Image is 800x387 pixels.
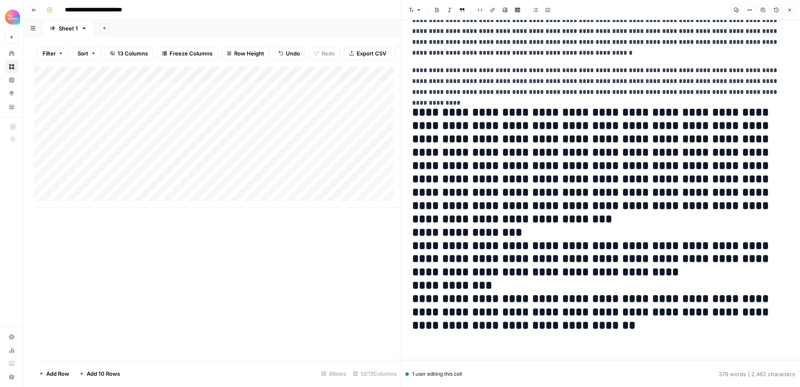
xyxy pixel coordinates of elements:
[77,49,88,58] span: Sort
[5,344,18,357] a: Usage
[37,47,69,60] button: Filter
[157,47,218,60] button: Freeze Columns
[170,49,212,58] span: Freeze Columns
[322,49,335,58] span: Redo
[309,47,340,60] button: Redo
[87,369,120,378] span: Add 10 Rows
[286,49,300,58] span: Undo
[59,24,78,33] div: Sheet 1
[74,367,125,380] button: Add 10 Rows
[357,49,386,58] span: Export CSV
[105,47,153,60] button: 13 Columns
[5,47,18,60] a: Home
[350,367,400,380] div: 13/13 Columns
[5,73,18,87] a: Insights
[5,370,18,384] button: Help + Support
[221,47,270,60] button: Row Height
[42,49,56,58] span: Filter
[344,47,392,60] button: Export CSV
[5,100,18,113] a: Your Data
[719,370,795,378] div: 379 words | 2,462 characters
[318,367,350,380] div: 8 Rows
[273,47,305,60] button: Undo
[234,49,264,58] span: Row Height
[46,369,69,378] span: Add Row
[42,20,94,37] a: Sheet 1
[405,370,462,378] div: 1 user editing this cell
[5,60,18,73] a: Browse
[5,357,18,370] a: Learning Hub
[5,10,20,25] img: Alliance Logo
[72,47,101,60] button: Sort
[117,49,148,58] span: 13 Columns
[5,330,18,344] a: Settings
[5,7,18,28] button: Workspace: Alliance
[5,87,18,100] a: Opportunities
[34,367,74,380] button: Add Row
